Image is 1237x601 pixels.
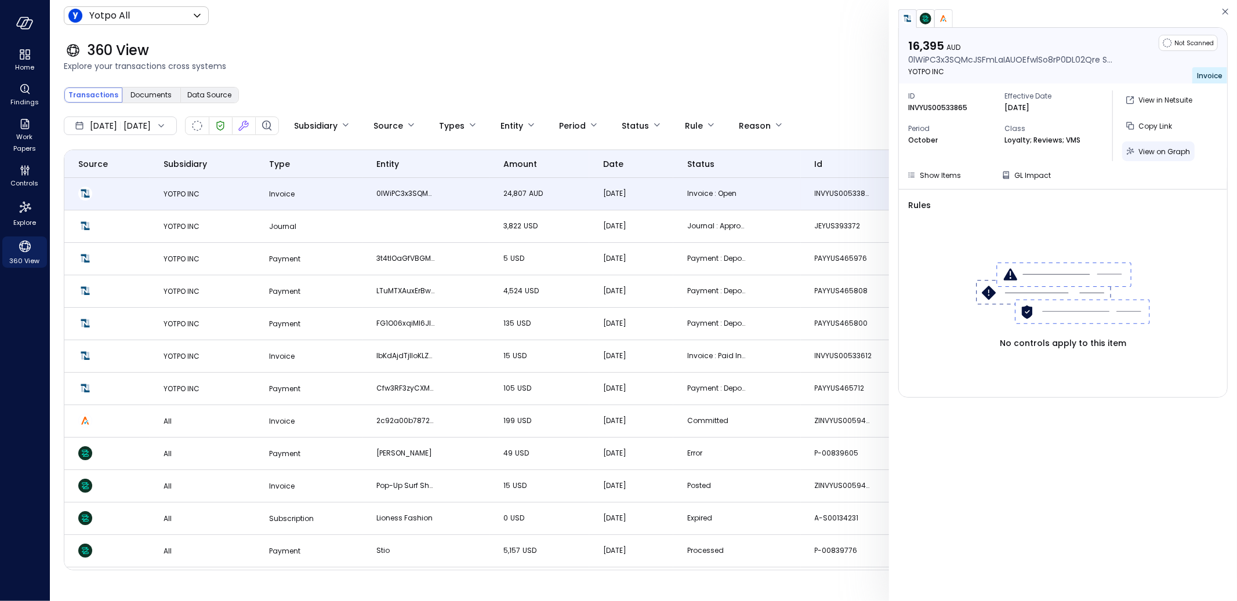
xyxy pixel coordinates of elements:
span: date [603,158,623,170]
button: Copy Link [1122,116,1177,136]
span: Work Papers [7,131,42,154]
span: Journal [269,221,296,231]
p: YOTPO INC [164,318,241,330]
button: Show Items [902,168,966,182]
p: INVYUS00533612 [815,350,873,362]
p: YOTPO INC [164,383,241,395]
p: Invoice : Paid In Full [687,350,745,362]
div: Fixed [237,119,251,133]
div: Period [559,116,586,136]
span: Class [1004,123,1091,134]
a: View on Graph [1122,141,1195,161]
img: Icon [68,9,82,23]
p: Yotpo All [89,9,130,23]
p: YOTPO INC [164,253,241,265]
p: All [164,416,241,427]
span: Payment [269,384,300,394]
p: PAYYUS465712 [815,383,873,394]
div: Explore [2,197,47,230]
p: [DATE] [603,188,659,199]
p: YOTPO INC [164,286,241,297]
span: Rules [908,199,1218,212]
p: [PERSON_NAME] [376,447,434,459]
p: 5,157 [503,545,561,556]
p: IbKdAjdTjIIoKLZkThulMNTgpvPugoBcbZ9VluEl_SS [PERSON_NAME] [376,350,434,362]
p: [DATE] [603,220,659,232]
span: Invoice [269,481,295,491]
button: View in Netsuite [1122,90,1197,110]
span: Payment [269,449,300,458]
p: error [687,447,745,459]
img: Netsuite [78,219,92,233]
span: USD [517,318,531,328]
p: Payment : Deposited [687,383,745,394]
img: Zuora [78,446,92,460]
p: JEYUS393372 [815,220,873,232]
p: [DATE] [603,480,659,491]
p: posted [687,480,745,491]
span: USD [523,545,536,555]
span: Transactions [68,89,118,101]
p: INVYUS00533865 [815,188,873,199]
span: Controls [11,177,39,189]
p: 5 [503,253,561,264]
div: Findings [2,81,47,109]
p: INVYUS00533865 [908,102,967,114]
img: Netsuite [78,349,92,363]
span: Documents [131,89,172,101]
span: Payment [269,546,300,556]
p: 105 [503,383,561,394]
p: lTuMTXAuxErBw0tZ6lhoHbZVJacJIGCGAb7H43nM The Health & Wellness Center Inc [376,285,434,297]
p: [DATE] [603,285,659,297]
span: USD [517,416,531,425]
span: Type [269,158,290,170]
div: Not Scanned [192,121,202,131]
div: Rule [685,116,703,136]
p: 199 [503,415,561,427]
p: P-00839605 [815,447,873,459]
span: [DATE] [90,119,117,132]
span: 360 View [10,255,40,267]
p: [DATE] [603,383,659,394]
div: Work Papers [2,116,47,155]
span: Invoice [269,351,295,361]
div: Status [622,116,649,136]
p: P-00839776 [815,545,873,556]
p: Stio [376,545,434,556]
p: 3t4tIOaGfVBGMJUSrZaKVte4ZuubHvkbOeEoSL9e_CC The Lavish Company [376,253,434,264]
img: avalara [938,13,949,24]
span: 360 View [87,41,149,60]
p: 4,524 [503,285,561,297]
p: Pop-Up Surf Shop [376,480,434,491]
p: October [908,134,938,146]
span: Data Source [187,89,231,101]
p: PAYYUS465976 [815,253,873,264]
img: zuora [920,13,931,24]
p: [DATE] [603,318,659,329]
p: [DATE] [603,350,659,362]
p: 0 [503,512,561,524]
span: Subscription [269,513,314,523]
p: YOTPO INC [164,188,241,200]
span: USD [525,286,539,296]
p: Loyalty; Reviews; VMS [1004,134,1080,146]
p: 135 [503,318,561,329]
div: Source [373,116,403,136]
p: Journal : Approved for Posting [687,220,745,232]
p: ZINVYUS00594924 [815,415,873,427]
p: [DATE] [603,545,659,556]
img: Netsuite [78,284,92,298]
p: Payment : Deposited [687,253,745,264]
img: Avalara [78,414,92,428]
p: PAYYUS465808 [815,285,873,297]
span: Invoice [269,189,295,199]
p: 24,807 [503,188,561,199]
div: Types [439,116,465,136]
img: Netsuite [78,316,92,330]
p: YOTPO INC [908,66,1117,78]
p: [DATE] [603,253,659,264]
span: Invoice [1197,71,1223,81]
p: A-S00134231 [815,512,873,524]
span: AUD [946,42,960,52]
p: All [164,513,241,524]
